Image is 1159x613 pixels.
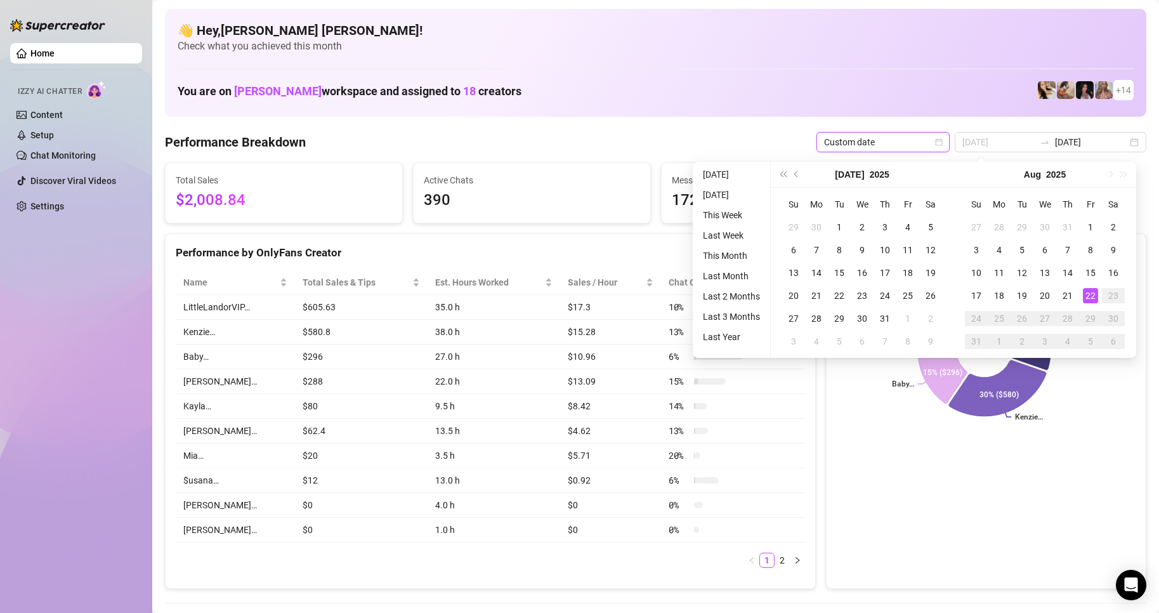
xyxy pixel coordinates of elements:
td: 2025-09-05 [1079,330,1102,353]
td: 2025-07-20 [782,284,805,307]
td: 2025-09-01 [988,330,1011,353]
li: This Week [698,208,765,223]
button: Previous month (PageUp) [790,162,804,187]
li: This Month [698,248,765,263]
div: 26 [1014,311,1030,326]
li: Last 2 Months [698,289,765,304]
div: 6 [855,334,870,349]
td: [PERSON_NAME]… [176,518,295,543]
td: 2025-07-21 [805,284,828,307]
span: to [1040,137,1050,147]
div: 28 [1060,311,1075,326]
td: 2025-08-13 [1033,261,1056,284]
div: 2 [1014,334,1030,349]
td: 2025-07-24 [874,284,896,307]
button: Choose a year [870,162,889,187]
text: Baby… [892,379,914,388]
div: 4 [1060,334,1075,349]
span: 390 [424,188,640,213]
td: 2025-07-29 [828,307,851,330]
div: 27 [786,311,801,326]
span: Izzy AI Chatter [18,86,82,98]
h4: Performance Breakdown [165,133,306,151]
div: 1 [900,311,915,326]
td: 2025-08-22 [1079,284,1102,307]
div: 29 [1014,220,1030,235]
div: 25 [900,288,915,303]
td: $8.42 [560,394,661,419]
td: 2025-08-08 [1079,239,1102,261]
td: 2025-08-02 [1102,216,1125,239]
td: 2025-08-01 [896,307,919,330]
a: 1 [760,553,774,567]
td: 2025-09-04 [1056,330,1079,353]
div: Est. Hours Worked [435,275,543,289]
td: $0 [560,493,661,518]
td: $4.62 [560,419,661,444]
td: 2025-06-29 [782,216,805,239]
div: 14 [1060,265,1075,280]
td: 1.0 h [428,518,561,543]
a: 2 [775,553,789,567]
div: 27 [969,220,984,235]
div: 20 [1037,288,1052,303]
span: Name [183,275,277,289]
td: 13.0 h [428,468,561,493]
th: Su [965,193,988,216]
span: 0 % [669,523,689,537]
td: 3.5 h [428,444,561,468]
button: Choose a month [835,162,864,187]
td: 2025-07-19 [919,261,942,284]
span: 15 % [669,374,689,388]
td: 2025-08-10 [965,261,988,284]
img: logo-BBDzfeDw.svg [10,19,105,32]
span: 10 % [669,300,689,314]
div: 4 [809,334,824,349]
div: 29 [832,311,847,326]
td: $605.63 [295,295,427,320]
span: 20 % [669,449,689,463]
th: Tu [828,193,851,216]
span: [PERSON_NAME] [234,84,322,98]
img: Avry (@avryjennerfree) [1038,81,1056,99]
th: We [851,193,874,216]
span: 18 [463,84,476,98]
span: calendar [935,138,943,146]
td: 2025-08-08 [896,330,919,353]
button: Last year (Control + left) [776,162,790,187]
td: 2025-08-20 [1033,284,1056,307]
div: 11 [900,242,915,258]
div: 23 [855,288,870,303]
th: Mo [988,193,1011,216]
td: 2025-08-25 [988,307,1011,330]
td: 2025-08-29 [1079,307,1102,330]
td: 2025-07-10 [874,239,896,261]
div: 30 [1037,220,1052,235]
td: $80 [295,394,427,419]
div: 3 [1037,334,1052,349]
li: Next Page [790,553,805,568]
span: 6 % [669,350,689,364]
td: 2025-07-26 [919,284,942,307]
td: 4.0 h [428,493,561,518]
div: 9 [1106,242,1121,258]
span: 13 % [669,325,689,339]
div: 5 [923,220,938,235]
td: Kenzie… [176,320,295,345]
td: 2025-08-04 [805,330,828,353]
div: 4 [992,242,1007,258]
img: AI Chatter [87,81,107,99]
td: 2025-08-28 [1056,307,1079,330]
input: End date [1055,135,1127,149]
li: [DATE] [698,187,765,202]
th: Mo [805,193,828,216]
div: 13 [1037,265,1052,280]
td: 2025-07-08 [828,239,851,261]
div: 7 [877,334,893,349]
div: 30 [855,311,870,326]
td: 2025-07-11 [896,239,919,261]
th: Th [874,193,896,216]
div: 15 [1083,265,1098,280]
td: $20 [295,444,427,468]
a: Chat Monitoring [30,150,96,161]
